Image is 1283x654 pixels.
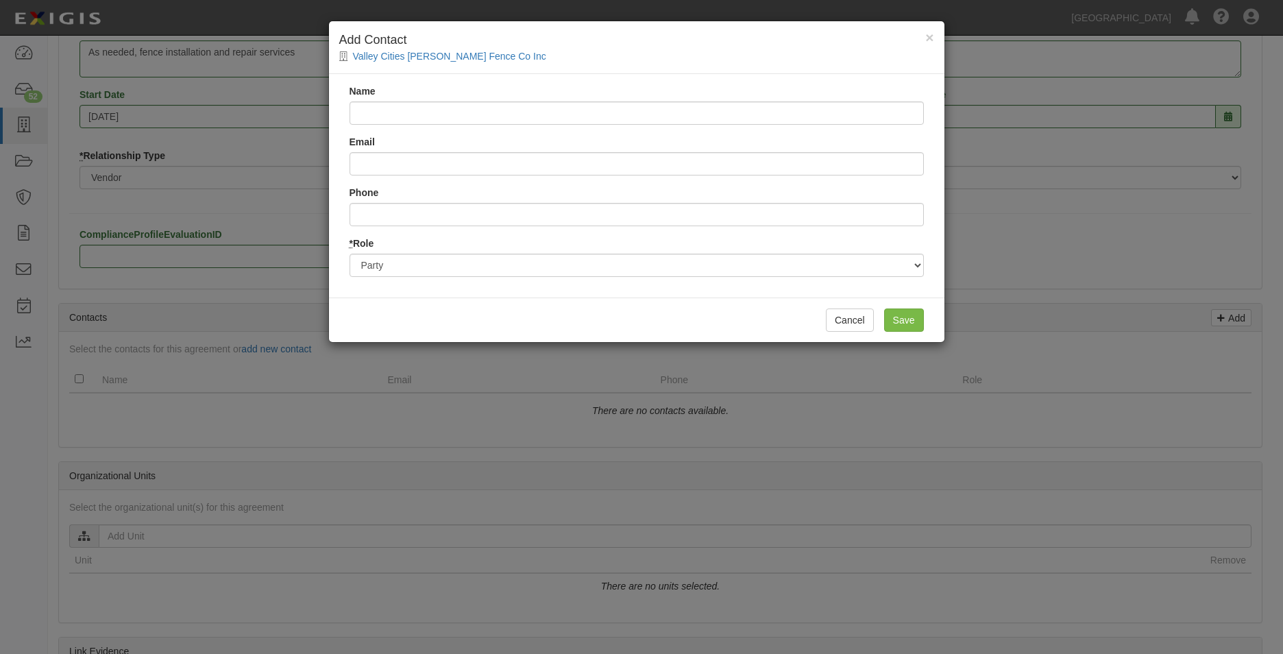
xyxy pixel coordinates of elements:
label: Phone [350,186,379,199]
abbr: required [350,238,353,249]
span: × [925,29,933,45]
button: Cancel [826,308,874,332]
label: Email [350,135,375,149]
button: Close [925,30,933,45]
label: Name [350,84,376,98]
label: Role [350,237,374,250]
input: Save [884,308,924,332]
h4: Add Contact [339,32,934,49]
a: Valley Cities [PERSON_NAME] Fence Co Inc [353,51,546,62]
